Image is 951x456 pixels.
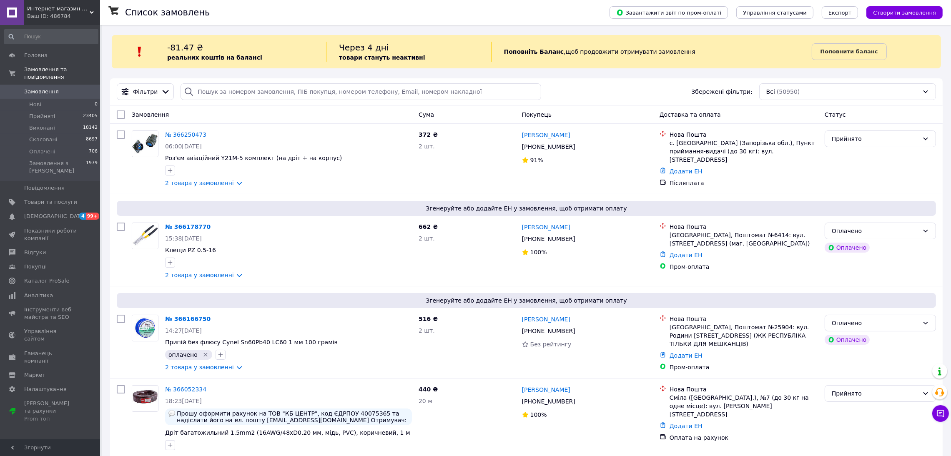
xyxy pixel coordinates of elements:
[24,213,86,220] span: [DEMOGRAPHIC_DATA]
[825,335,870,345] div: Оплачено
[419,398,432,404] span: 20 м
[29,136,58,143] span: Скасовані
[86,213,100,220] span: 99+
[419,327,435,334] span: 2 шт.
[858,9,943,15] a: Створити замовлення
[419,111,434,118] span: Cума
[766,88,775,96] span: Всі
[419,143,435,150] span: 2 шт.
[522,111,552,118] span: Покупець
[181,83,541,100] input: Пошук за номером замовлення, ПІБ покупця, номером телефону, Email, номером накладної
[825,111,846,118] span: Статус
[24,249,46,256] span: Відгуки
[165,364,234,371] a: 2 товара у замовленні
[419,235,435,242] span: 2 шт.
[670,130,818,139] div: Нова Пошта
[419,316,438,322] span: 516 ₴
[670,385,818,393] div: Нова Пошта
[530,157,543,163] span: 91%
[670,179,818,187] div: Післяплата
[132,386,158,411] img: Фото товару
[873,10,936,16] span: Створити замовлення
[339,54,425,61] b: товари стануть неактивні
[24,306,77,321] span: Інструменти веб-майстра та SEO
[29,124,55,132] span: Виконані
[165,180,234,186] a: 2 товара у замовленні
[610,6,728,19] button: Завантажити звіт по пром-оплаті
[132,223,158,249] img: Фото товару
[670,223,818,231] div: Нова Пошта
[24,88,59,95] span: Замовлення
[825,243,870,253] div: Оплачено
[24,198,77,206] span: Товари та послуги
[133,88,158,96] span: Фільтри
[24,184,65,192] span: Повідомлення
[27,13,100,20] div: Ваш ID: 486784
[616,9,721,16] span: Завантажити звіт по пром-оплаті
[79,213,86,220] span: 4
[83,113,98,120] span: 23405
[822,6,858,19] button: Експорт
[24,277,69,285] span: Каталог ProSale
[24,400,77,423] span: [PERSON_NAME] та рахунки
[522,143,575,150] span: [PHONE_NUMBER]
[132,111,169,118] span: Замовлення
[530,249,547,256] span: 100%
[27,5,90,13] span: Интернет-магазин "RADIOMART"
[165,429,410,436] a: Дріт багатожильний 1.5mm2 (16AWG/48xD0.20 мм, мідь, PVC), коричневий, 1 м
[24,263,47,271] span: Покупці
[29,160,86,175] span: Замовлення з [PERSON_NAME]
[167,54,262,61] b: реальних коштів на балансі
[736,6,813,19] button: Управління статусами
[670,263,818,271] div: Пром-оплата
[29,101,41,108] span: Нові
[821,48,878,55] b: Поповнити баланс
[670,315,818,323] div: Нова Пошта
[24,415,77,423] div: Prom топ
[202,351,209,358] svg: Видалити мітку
[132,223,158,249] a: Фото товару
[133,45,146,58] img: :exclamation:
[95,101,98,108] span: 0
[168,410,175,417] img: :speech_balloon:
[29,113,55,120] span: Прийняті
[120,204,933,213] span: Згенеруйте або додайте ЕН у замовлення, щоб отримати оплату
[165,339,338,346] a: Припій без флюсу Cynel Sn60Pb40 LC60 1 мм 100 грамів
[828,10,852,16] span: Експорт
[165,143,202,150] span: 06:00[DATE]
[120,296,933,305] span: Згенеруйте або додайте ЕН у замовлення, щоб отримати оплату
[419,223,438,230] span: 662 ₴
[691,88,752,96] span: Збережені фільтри:
[866,6,943,19] button: Створити замовлення
[491,42,812,62] div: , щоб продовжити отримувати замовлення
[832,226,919,236] div: Оплачено
[832,318,919,328] div: Оплачено
[530,341,572,348] span: Без рейтингу
[165,247,216,253] a: Клещи PZ 0.5-16
[132,131,158,157] img: Фото товару
[24,328,77,343] span: Управління сайтом
[165,223,211,230] a: № 366178770
[832,389,919,398] div: Прийнято
[670,352,703,359] a: Додати ЕН
[165,155,342,161] a: Роз'єм авіаційний Y21M-5 комплект (на дріт + на корпус)
[165,272,234,278] a: 2 товара у замовленні
[522,386,570,394] a: [PERSON_NAME]
[24,371,45,379] span: Маркет
[132,130,158,157] a: Фото товару
[832,134,919,143] div: Прийнято
[24,292,53,299] span: Аналітика
[812,43,887,60] a: Поповнити баланс
[522,236,575,242] span: [PHONE_NUMBER]
[165,235,202,242] span: 15:38[DATE]
[777,88,800,95] span: (50950)
[132,315,158,341] a: Фото товару
[670,168,703,175] a: Додати ЕН
[670,363,818,371] div: Пром-оплата
[24,386,67,393] span: Налаштування
[522,315,570,323] a: [PERSON_NAME]
[167,43,203,53] span: -81.47 ₴
[165,398,202,404] span: 18:23[DATE]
